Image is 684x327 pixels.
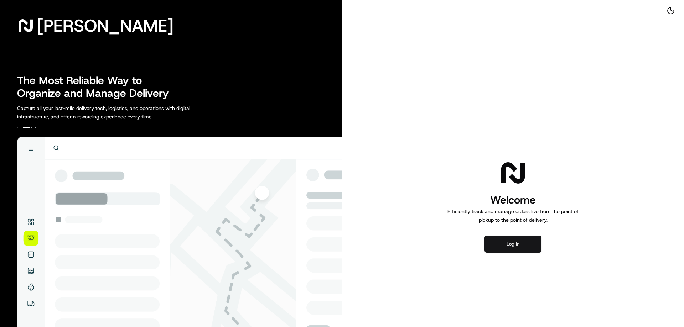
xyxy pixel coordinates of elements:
h1: Welcome [445,193,581,207]
p: Efficiently track and manage orders live from the point of pickup to the point of delivery. [445,207,581,224]
h2: The Most Reliable Way to Organize and Manage Delivery [17,74,177,100]
button: Log in [484,236,541,253]
span: [PERSON_NAME] [37,19,173,33]
p: Capture all your last-mile delivery tech, logistics, and operations with digital infrastructure, ... [17,104,222,121]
